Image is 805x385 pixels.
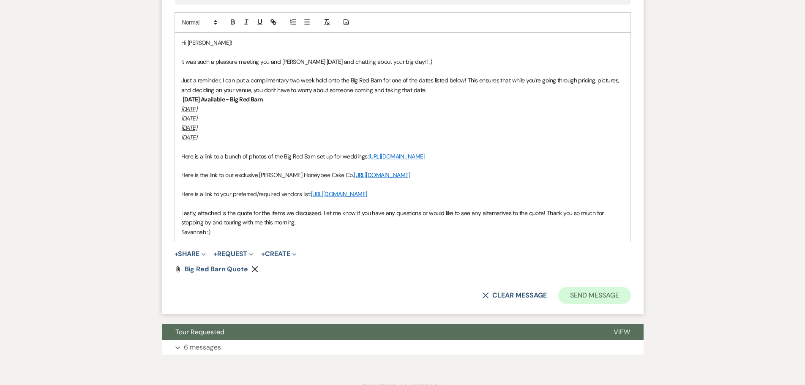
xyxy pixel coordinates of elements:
[213,251,254,257] button: Request
[181,209,606,226] span: Lastly, attached is the quote for the items we discussed. Let me know if you have any questions o...
[181,189,624,199] p: Here is a link to your preferred/required vendors list:
[181,134,197,141] u: [DATE]
[261,251,265,257] span: +
[614,328,630,336] span: View
[175,328,224,336] span: Tour Requested
[181,76,621,93] span: Just a reminder, I can put a complimentary two week hold onto the Big Red Barn for one of the dat...
[181,153,368,160] span: Here is a link to a bunch of photos of the Big Red Barn set up for weddings:
[181,170,624,180] p: Here is the link to our exclusive [PERSON_NAME] Honeybee Cake Co.
[181,58,432,66] span: It was such a pleasure meeting you and [PERSON_NAME] [DATE] and chatting about your big day!! :)
[185,265,248,273] span: Big Red Barn Quote
[181,228,210,236] span: Savannah :)
[181,105,197,113] u: [DATE]
[600,324,644,340] button: View
[162,324,600,340] button: Tour Requested
[162,340,644,355] button: 6 messages
[181,124,197,131] u: [DATE]
[482,292,546,299] button: Clear message
[185,266,248,273] a: Big Red Barn Quote
[213,251,217,257] span: +
[311,190,367,198] a: [URL][DOMAIN_NAME]
[354,171,410,179] a: [URL][DOMAIN_NAME]
[183,96,263,103] u: [DATE] Available - Big Red Barn
[175,251,206,257] button: Share
[558,287,630,304] button: Send Message
[181,115,197,122] u: [DATE]
[175,251,178,257] span: +
[181,38,624,47] p: Hi [PERSON_NAME]!
[184,342,221,353] p: 6 messages
[368,153,425,160] a: [URL][DOMAIN_NAME]
[261,251,296,257] button: Create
